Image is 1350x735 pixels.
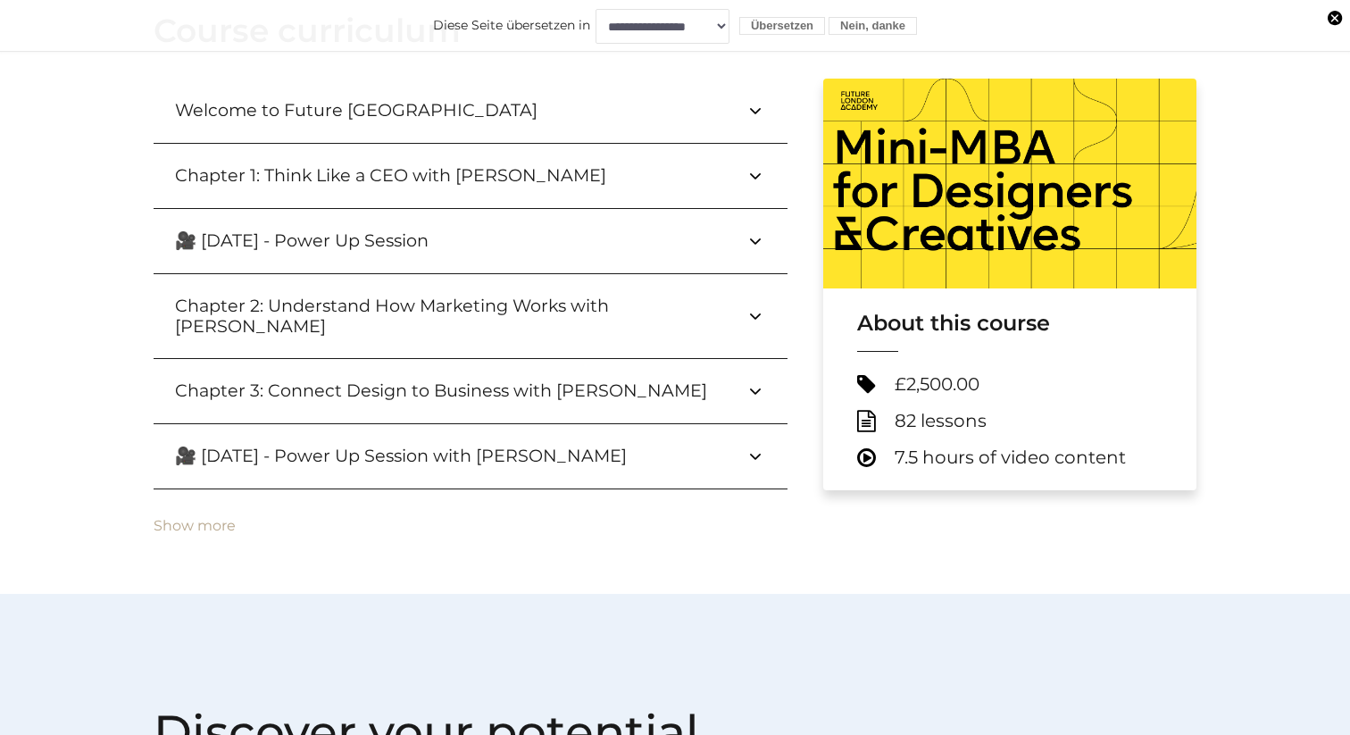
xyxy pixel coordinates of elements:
[154,274,787,358] button: Chapter 2: Understand How Marketing Works with [PERSON_NAME]
[175,446,655,466] h3: 🎥 [DATE] - Power Up Session with [PERSON_NAME]
[18,8,1332,43] form: Diese Seite übersetzen in
[895,373,979,396] span: £2,500.00
[154,518,236,534] button: Show more
[154,424,787,489] button: 🎥 [DATE] - Power Up Session with [PERSON_NAME]
[857,310,1162,337] h3: About this course
[175,380,736,401] h3: Chapter 3: Connect Design to Business with [PERSON_NAME]
[154,359,787,423] button: Chapter 3: Connect Design to Business with [PERSON_NAME]
[154,79,787,143] button: Welcome to Future [GEOGRAPHIC_DATA]
[154,209,787,273] button: 🎥 [DATE] - Power Up Session
[895,410,987,432] span: 82 lessons
[829,17,917,36] button: Nein, danke
[895,447,1126,469] span: 7.5 hours of video content
[175,100,566,121] h3: Welcome to Future [GEOGRAPHIC_DATA]
[175,165,635,186] h3: Chapter 1: Think Like a CEO with [PERSON_NAME]
[154,144,787,208] button: Chapter 1: Think Like a CEO with [PERSON_NAME]
[739,17,825,36] button: Übersetzen
[175,296,745,337] h3: Chapter 2: Understand How Marketing Works with [PERSON_NAME]
[175,230,457,251] h3: 🎥 [DATE] - Power Up Session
